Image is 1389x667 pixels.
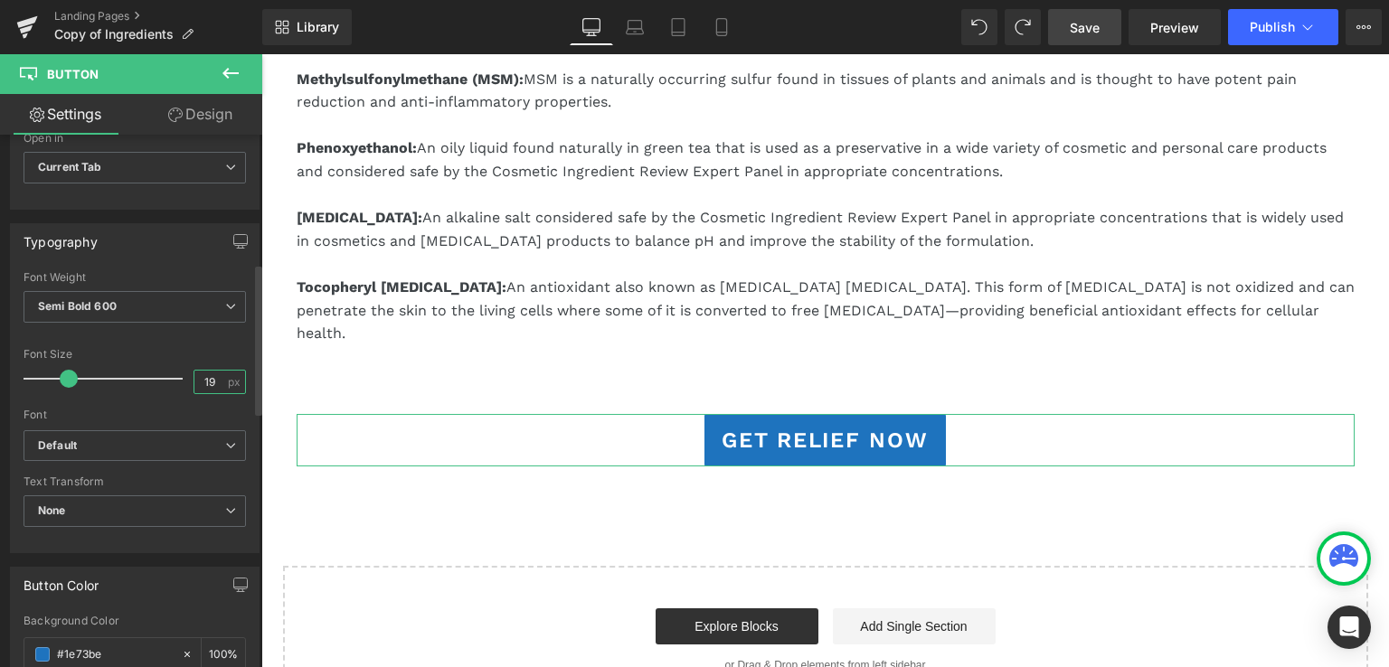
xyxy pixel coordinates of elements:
[35,221,1093,291] p: An antioxidant also known as [MEDICAL_DATA] [MEDICAL_DATA]. This form of [MEDICAL_DATA] is not ox...
[570,9,613,45] a: Desktop
[35,82,1093,128] p: An oily liquid found naturally in green tea that is used as a preservative in a wide variety of c...
[54,27,174,42] span: Copy of Ingredients
[57,644,173,664] input: Color
[35,152,1093,198] p: An alkaline salt considered safe by the Cosmetic Ingredient Review Expert Panel in appropriate co...
[35,224,245,241] strong: Tocopheryl [MEDICAL_DATA]:
[35,14,1093,60] p: MSM is a naturally occurring sulfur found in tissues of plants and animals and is thought to have...
[1070,18,1100,37] span: Save
[1250,20,1295,34] span: Publish
[47,67,99,81] span: Button
[24,475,246,488] div: Text Transform
[135,94,266,135] a: Design
[38,299,117,313] b: Semi Bold 600
[24,132,246,145] div: Open in
[297,19,339,35] span: Library
[24,271,246,284] div: Font Weight
[1346,9,1382,45] button: More
[613,9,657,45] a: Laptop
[24,568,99,593] div: Button Color
[38,438,77,454] i: Default
[572,554,734,590] a: Add Single Section
[54,9,262,23] a: Landing Pages
[262,9,352,45] a: New Library
[228,376,243,388] span: px
[460,370,667,402] span: GET RELIEF NOW
[24,615,246,627] div: Background Color
[700,9,743,45] a: Mobile
[1005,9,1041,45] button: Redo
[1228,9,1338,45] button: Publish
[38,160,102,174] b: Current Tab
[657,9,700,45] a: Tablet
[961,9,997,45] button: Undo
[24,348,246,361] div: Font Size
[394,554,557,590] a: Explore Blocks
[51,605,1078,617] p: or Drag & Drop elements from left sidebar
[38,503,66,517] b: None
[35,16,262,33] strong: Methylsulfonylmethane (MSM):
[35,155,161,172] strong: [MEDICAL_DATA]:
[24,409,246,421] div: Font
[443,360,685,412] a: GET RELIEF NOW
[1150,18,1199,37] span: Preview
[1328,606,1371,649] div: Open Intercom Messenger
[24,224,98,249] div: Typography
[1129,9,1221,45] a: Preview
[35,85,156,102] strong: Phenoxyethanol:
